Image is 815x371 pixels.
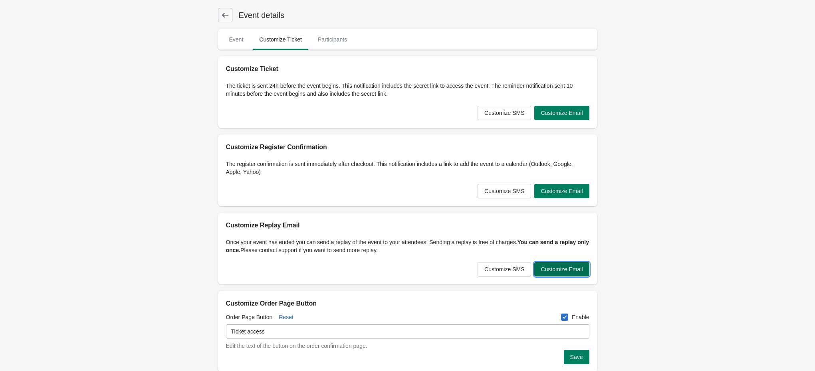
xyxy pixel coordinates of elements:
p: Once your event has ended you can send a replay of the event to your attendees. Sending a replay ... [226,238,589,254]
span: Reset [279,314,293,320]
span: Enable [572,313,589,321]
h2: Customize Ticket [226,64,589,74]
button: Customize Email [534,106,589,120]
h2: Customize Order Page Button [226,299,589,308]
button: Customize SMS [478,106,531,120]
span: Customize Email [541,188,583,194]
button: Save [564,350,589,364]
button: Reset [276,310,297,324]
button: Customize SMS [478,262,531,276]
span: Customize Ticket [253,32,308,47]
span: Customize SMS [484,266,524,272]
button: Customize Email [534,184,589,198]
span: Customize Email [541,266,583,272]
p: The ticket is sent 24h before the event begins. This notification includes the secret link to acc... [226,82,589,98]
h1: Event details [232,10,285,21]
div: Edit the text of the button on the order confirmation page. [226,342,589,350]
span: Event [223,32,250,47]
span: Customize SMS [484,188,524,194]
p: The register confirmation is sent immediately after checkout. This notification includes a link t... [226,160,589,176]
span: Participants [311,32,353,47]
button: Customize SMS [478,184,531,198]
span: Customize Email [541,110,583,116]
button: Customize Email [534,262,589,276]
span: Customize SMS [484,110,524,116]
h2: Customize Replay Email [226,221,589,230]
label: Order Page Button [226,313,273,321]
span: Save [570,354,583,360]
h2: Customize Register Confirmation [226,142,589,152]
